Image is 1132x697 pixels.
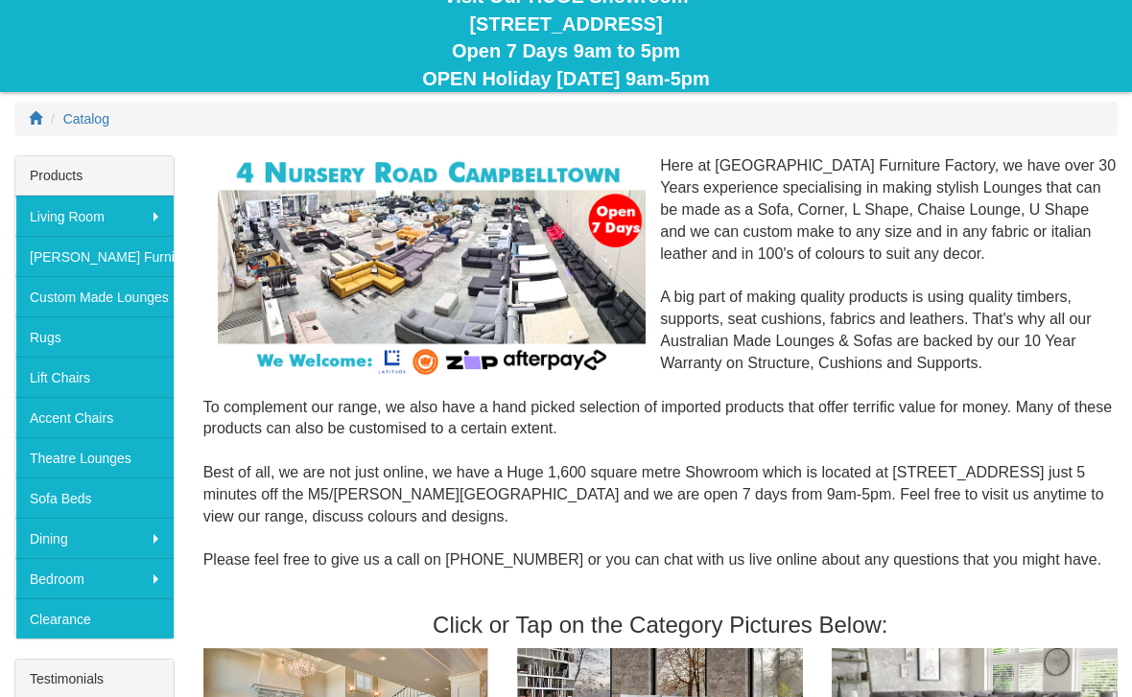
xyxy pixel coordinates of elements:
a: Bedroom [15,558,174,598]
a: Sofa Beds [15,477,174,518]
a: Rugs [15,316,174,357]
a: Dining [15,518,174,558]
div: Here at [GEOGRAPHIC_DATA] Furniture Factory, we have over 30 Years experience specialising in mak... [203,155,1118,593]
a: [PERSON_NAME] Furniture [15,236,174,276]
a: Clearance [15,598,174,639]
a: Catalog [63,111,109,127]
a: Living Room [15,196,174,236]
a: Custom Made Lounges [15,276,174,316]
img: Corner Modular Lounges [218,155,647,378]
a: Accent Chairs [15,397,174,437]
div: Products [15,156,174,196]
h3: Click or Tap on the Category Pictures Below: [203,613,1118,638]
a: Theatre Lounges [15,437,174,477]
a: Lift Chairs [15,357,174,397]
